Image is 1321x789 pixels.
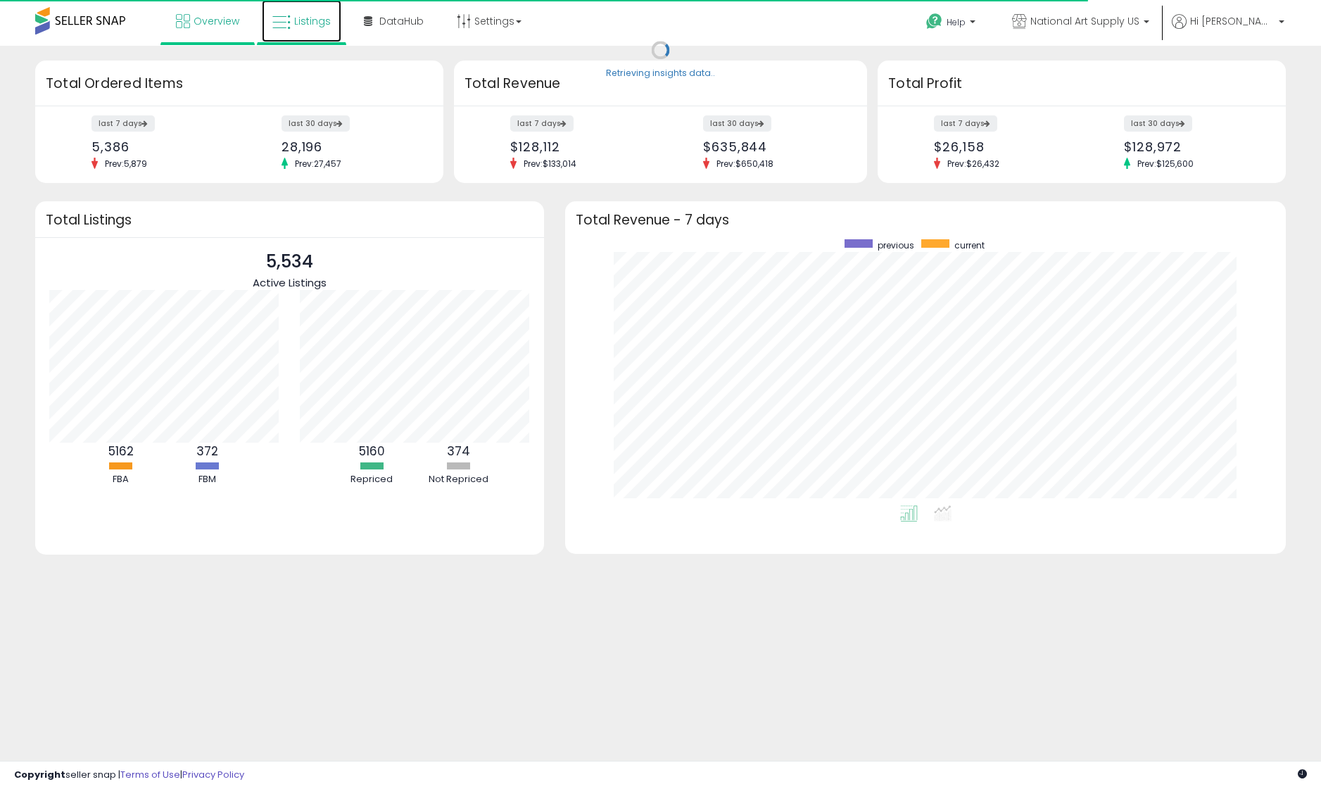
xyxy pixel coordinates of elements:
div: $26,158 [934,139,1071,154]
span: DataHub [379,14,424,28]
span: National Art Supply US [1030,14,1139,28]
div: $128,112 [510,139,650,154]
div: Retrieving insights data.. [606,68,715,80]
b: 5160 [359,443,385,460]
h3: Total Revenue - 7 days [576,215,1275,225]
h3: Total Ordered Items [46,74,433,94]
span: Overview [194,14,239,28]
div: 28,196 [282,139,419,154]
label: last 30 days [1124,115,1192,132]
span: current [954,239,985,251]
p: 5,534 [253,248,327,275]
div: $128,972 [1124,139,1261,154]
b: 5162 [108,443,134,460]
div: FBM [165,473,250,486]
div: 5,386 [91,139,229,154]
a: Hi [PERSON_NAME] [1172,14,1284,46]
b: 374 [447,443,470,460]
b: 372 [196,443,218,460]
a: Help [915,2,990,46]
div: $635,844 [703,139,842,154]
h3: Total Profit [888,74,1275,94]
span: Prev: $650,418 [709,158,780,170]
span: Prev: 27,457 [288,158,348,170]
label: last 7 days [934,115,997,132]
span: Listings [294,14,331,28]
span: Prev: $125,600 [1130,158,1201,170]
span: Active Listings [253,275,327,290]
div: Not Repriced [416,473,500,486]
div: FBA [79,473,163,486]
span: Hi [PERSON_NAME] [1190,14,1275,28]
label: last 7 days [91,115,155,132]
span: Prev: 5,879 [98,158,154,170]
h3: Total Revenue [464,74,857,94]
label: last 30 days [703,115,771,132]
span: Prev: $26,432 [940,158,1006,170]
h3: Total Listings [46,215,533,225]
label: last 30 days [282,115,350,132]
span: Prev: $133,014 [517,158,583,170]
i: Get Help [925,13,943,30]
span: previous [878,239,914,251]
div: Repriced [329,473,414,486]
label: last 7 days [510,115,574,132]
span: Help [947,16,966,28]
